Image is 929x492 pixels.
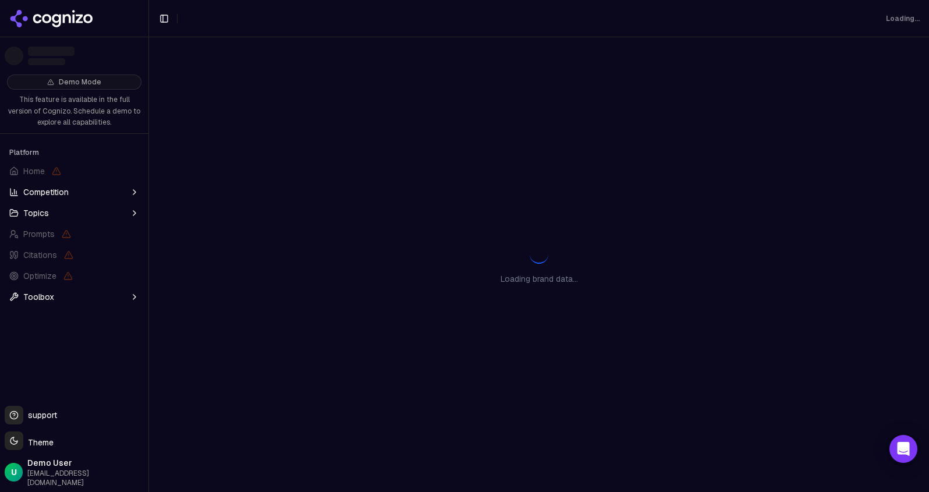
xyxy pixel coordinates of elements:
span: [EMAIL_ADDRESS][DOMAIN_NAME] [27,469,144,487]
span: Demo User [27,457,144,469]
span: support [23,409,57,421]
span: Demo Mode [59,77,101,87]
div: Open Intercom Messenger [889,435,917,463]
span: Citations [23,249,57,261]
p: Loading brand data... [501,273,578,285]
span: Home [23,165,45,177]
span: Optimize [23,270,56,282]
span: Toolbox [23,291,54,303]
div: Platform [5,143,144,162]
span: Competition [23,186,69,198]
button: Competition [5,183,144,201]
div: Loading... [886,14,920,23]
p: This feature is available in the full version of Cognizo. Schedule a demo to explore all capabili... [7,94,141,129]
span: U [11,466,17,478]
span: Topics [23,207,49,219]
button: Toolbox [5,288,144,306]
button: Topics [5,204,144,222]
span: Theme [23,437,54,448]
span: Prompts [23,228,55,240]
